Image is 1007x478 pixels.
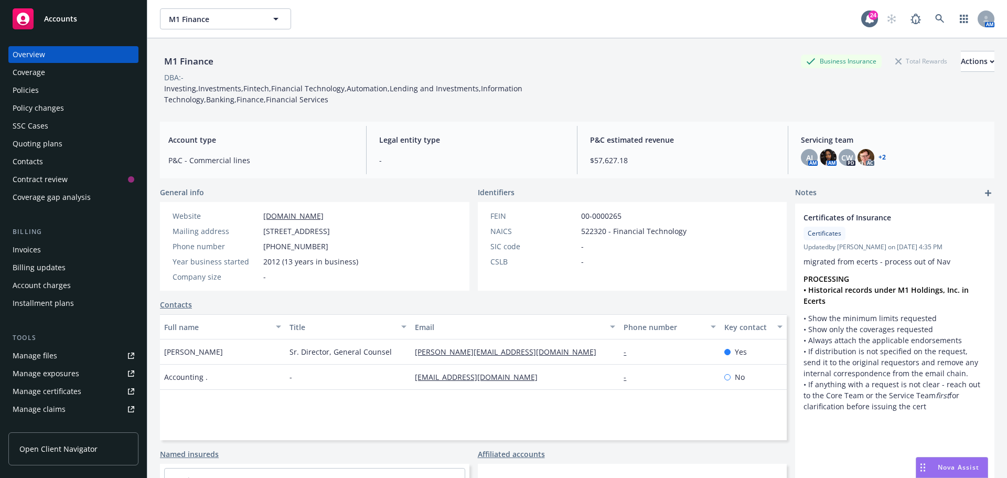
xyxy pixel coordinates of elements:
div: Invoices [13,241,41,258]
div: Policy changes [13,100,64,116]
span: General info [160,187,204,198]
a: Overview [8,46,138,63]
span: - [263,271,266,282]
a: Report a Bug [905,8,926,29]
div: Overview [13,46,45,63]
div: Billing [8,227,138,237]
span: $57,627.18 [590,155,775,166]
div: Phone number [173,241,259,252]
a: [PERSON_NAME][EMAIL_ADDRESS][DOMAIN_NAME] [415,347,605,357]
button: Phone number [619,314,720,339]
div: M1 Finance [160,55,218,68]
div: Contract review [13,171,68,188]
a: Accounts [8,4,138,34]
a: Installment plans [8,295,138,312]
a: Coverage [8,64,138,81]
span: - [290,371,292,383]
button: Email [411,314,619,339]
div: Business Insurance [801,55,882,68]
a: Account charges [8,277,138,294]
div: Account charges [13,277,71,294]
div: Total Rewards [890,55,952,68]
span: Servicing team [801,134,986,145]
div: Contacts [13,153,43,170]
strong: PROCESSING [804,274,849,284]
a: - [624,372,635,382]
a: Contacts [8,153,138,170]
div: 24 [869,10,878,20]
a: Named insureds [160,449,219,460]
span: Nova Assist [938,463,979,472]
strong: • Historical records under M1 Holdings, Inc. in Ecerts [804,285,971,306]
a: Manage BORs [8,419,138,435]
a: Start snowing [881,8,902,29]
div: Full name [164,322,270,333]
div: Coverage [13,64,45,81]
div: Policies [13,82,39,99]
a: Manage claims [8,401,138,418]
div: Company size [173,271,259,282]
span: - [581,256,584,267]
span: [PERSON_NAME] [164,346,223,357]
div: Website [173,210,259,221]
span: - [379,155,564,166]
span: P&C - Commercial lines [168,155,353,166]
a: SSC Cases [8,118,138,134]
div: Email [415,322,604,333]
span: M1 Finance [169,14,260,25]
a: +2 [879,154,886,161]
div: Mailing address [173,226,259,237]
p: migrated from ecerts - process out of Nav [804,256,986,267]
a: add [982,187,994,199]
p: • Show the minimum limits requested • Show only the coverages requested • Always attach the appli... [804,313,986,412]
span: Investing,Investments,Fintech,Financial Technology,Automation,Lending and Investments,Information... [164,83,524,104]
div: Year business started [173,256,259,267]
div: DBA: - [164,72,184,83]
a: Policy changes [8,100,138,116]
div: SIC code [490,241,577,252]
span: Notes [795,187,817,199]
span: Certificates of Insurance [804,212,959,223]
div: FEIN [490,210,577,221]
a: Manage files [8,347,138,364]
div: Coverage gap analysis [13,189,91,206]
div: Tools [8,333,138,343]
span: Identifiers [478,187,515,198]
span: Legal entity type [379,134,564,145]
a: Manage exposures [8,365,138,382]
div: Quoting plans [13,135,62,152]
div: Drag to move [916,458,929,477]
img: photo [820,149,837,166]
div: Billing updates [13,259,66,276]
div: Manage files [13,347,57,364]
a: Invoices [8,241,138,258]
button: Key contact [720,314,787,339]
span: Updated by [PERSON_NAME] on [DATE] 4:35 PM [804,242,986,252]
a: Manage certificates [8,383,138,400]
div: Manage certificates [13,383,81,400]
span: 2012 (13 years in business) [263,256,358,267]
div: SSC Cases [13,118,48,134]
span: Sr. Director, General Counsel [290,346,392,357]
span: - [581,241,584,252]
span: AJ [806,152,813,163]
div: Manage BORs [13,419,62,435]
button: M1 Finance [160,8,291,29]
a: Policies [8,82,138,99]
span: P&C estimated revenue [590,134,775,145]
span: Accounting . [164,371,208,383]
button: Nova Assist [916,457,988,478]
div: Installment plans [13,295,74,312]
span: CW [841,152,853,163]
span: [PHONE_NUMBER] [263,241,328,252]
div: Certificates of InsuranceCertificatesUpdatedby [PERSON_NAME] on [DATE] 4:35 PMmigrated from ecert... [795,204,994,420]
span: Account type [168,134,353,145]
div: Manage exposures [13,365,79,382]
a: Contacts [160,299,192,310]
em: first [936,390,949,400]
div: NAICS [490,226,577,237]
div: Actions [961,51,994,71]
span: Certificates [808,229,841,238]
a: Affiliated accounts [478,449,545,460]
